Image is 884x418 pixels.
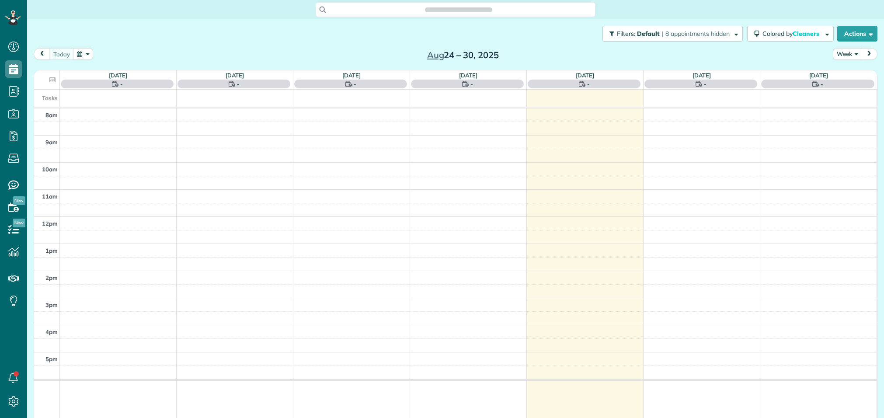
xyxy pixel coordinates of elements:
a: [DATE] [109,72,128,79]
span: - [120,80,123,88]
span: Cleaners [793,30,821,38]
button: next [861,48,877,60]
span: 2pm [45,274,58,281]
span: - [470,80,473,88]
span: | 8 appointments hidden [662,30,730,38]
span: 5pm [45,355,58,362]
span: Colored by [762,30,822,38]
a: [DATE] [342,72,361,79]
button: Actions [837,26,877,42]
a: Filters: Default | 8 appointments hidden [598,26,743,42]
span: Aug [427,49,444,60]
button: today [49,48,74,60]
span: 9am [45,139,58,146]
button: Filters: Default | 8 appointments hidden [602,26,743,42]
span: 8am [45,111,58,118]
span: New [13,219,25,227]
a: [DATE] [226,72,244,79]
a: [DATE] [809,72,828,79]
span: Default [637,30,660,38]
a: [DATE] [693,72,711,79]
span: Search ZenMaid… [434,5,483,14]
span: 3pm [45,301,58,308]
span: - [587,80,590,88]
span: - [237,80,240,88]
button: Week [833,48,862,60]
span: - [354,80,356,88]
span: 10am [42,166,58,173]
span: - [704,80,707,88]
span: - [821,80,823,88]
span: Tasks [42,94,58,101]
span: 11am [42,193,58,200]
button: Colored byCleaners [747,26,834,42]
span: New [13,196,25,205]
h2: 24 – 30, 2025 [408,50,518,60]
span: 1pm [45,247,58,254]
span: Filters: [617,30,635,38]
a: [DATE] [459,72,478,79]
span: 12pm [42,220,58,227]
span: 4pm [45,328,58,335]
a: [DATE] [576,72,595,79]
button: prev [34,48,50,60]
